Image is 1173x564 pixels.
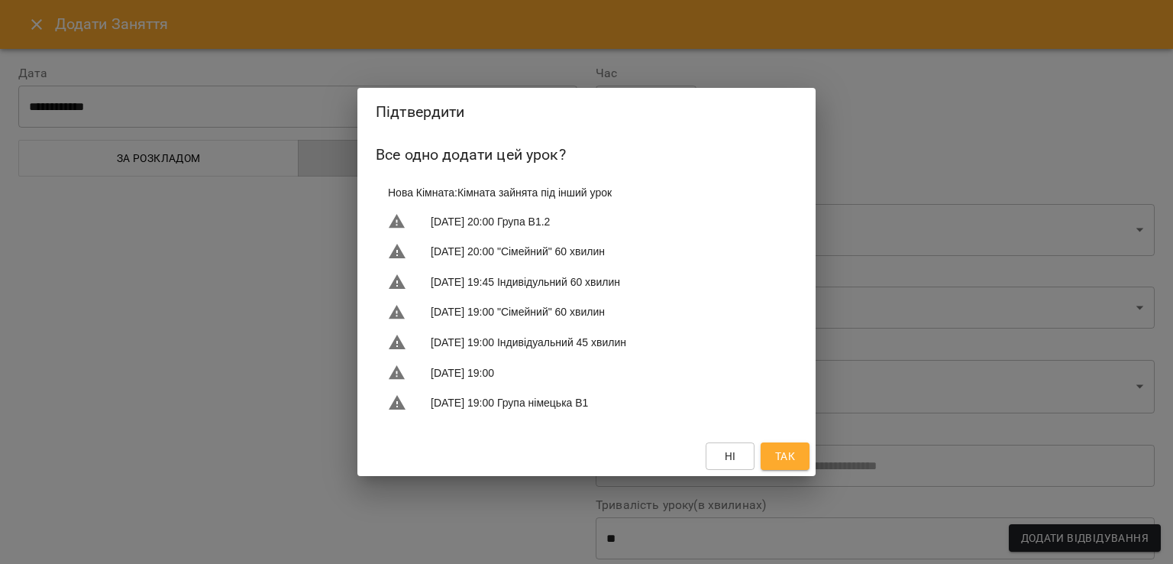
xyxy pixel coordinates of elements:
span: Так [775,447,795,465]
li: [DATE] 20:00 "Сімейний" 60 хвилин [376,236,797,267]
li: [DATE] 19:00 "Сімейний" 60 хвилин [376,297,797,328]
button: Ні [706,442,755,470]
li: Нова Кімната : Кімната зайнята під інший урок [376,179,797,206]
li: [DATE] 19:00 Група німецька В1 [376,387,797,418]
li: [DATE] 19:45 Індивідульний 60 хвилин [376,267,797,297]
h2: Підтвердити [376,100,797,124]
button: Так [761,442,809,470]
li: [DATE] 19:00 Індивідуальний 45 хвилин [376,327,797,358]
h6: Все одно додати цей урок? [376,143,797,167]
li: [DATE] 19:00 [376,358,797,388]
li: [DATE] 20:00 Група В1.2 [376,206,797,237]
span: Ні [725,447,736,465]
